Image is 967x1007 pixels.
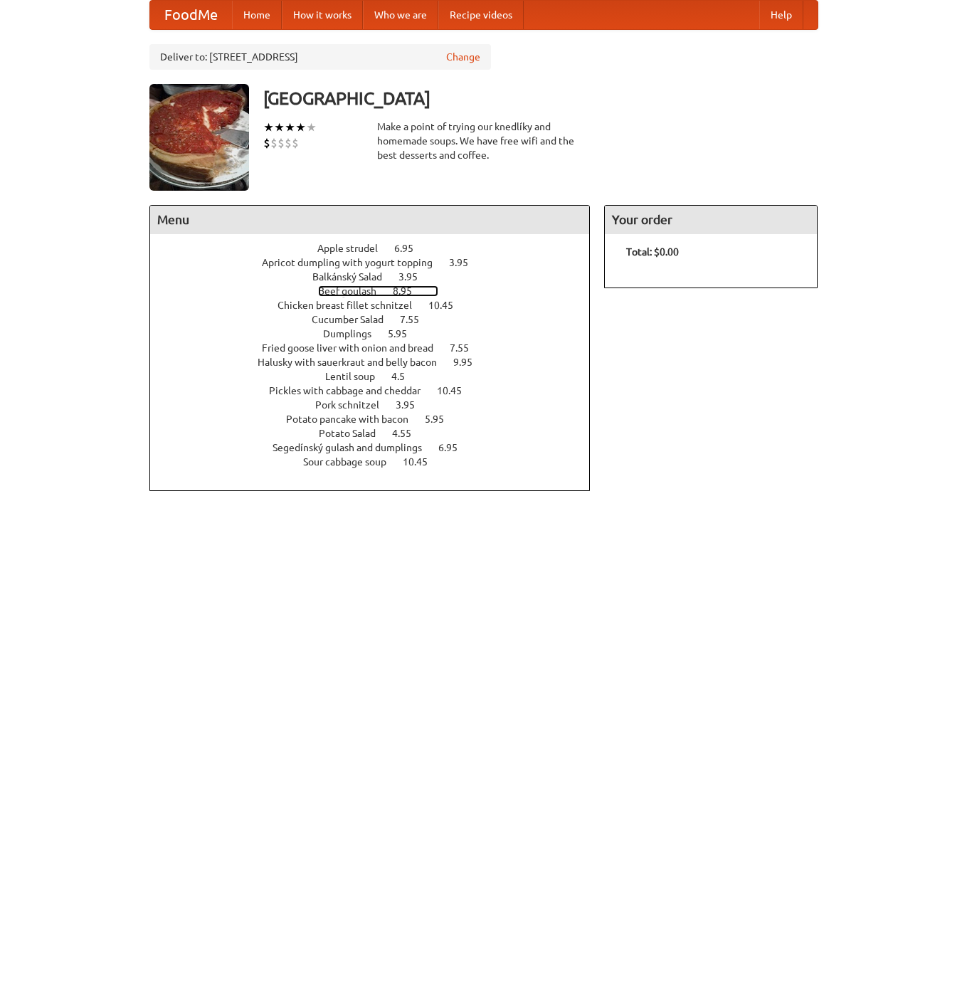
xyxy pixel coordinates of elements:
a: Sour cabbage soup 10.45 [303,456,454,468]
span: 7.55 [400,314,433,325]
a: Dumplings 5.95 [323,328,433,339]
span: 10.45 [403,456,442,468]
span: Lentil soup [325,371,389,382]
li: $ [285,135,292,151]
span: Apple strudel [317,243,392,254]
a: Help [759,1,803,29]
a: FoodMe [150,1,232,29]
span: 5.95 [388,328,421,339]
h4: Your order [605,206,817,234]
li: ★ [263,120,274,135]
img: angular.jpg [149,84,249,191]
a: Home [232,1,282,29]
span: 3.95 [398,271,432,283]
span: 3.95 [396,399,429,411]
span: Balkánský Salad [312,271,396,283]
a: Potato Salad 4.55 [319,428,438,439]
span: Fried goose liver with onion and bread [262,342,448,354]
a: Recipe videos [438,1,524,29]
span: 4.5 [391,371,419,382]
li: $ [278,135,285,151]
div: Make a point of trying our knedlíky and homemade soups. We have free wifi and the best desserts a... [377,120,591,162]
span: 7.55 [450,342,483,354]
h4: Menu [150,206,590,234]
span: Sour cabbage soup [303,456,401,468]
li: ★ [274,120,285,135]
span: 9.95 [453,357,487,368]
li: $ [292,135,299,151]
a: Apricot dumpling with yogurt topping 3.95 [262,257,495,268]
span: 3.95 [449,257,482,268]
span: Potato pancake with bacon [286,413,423,425]
a: Pickles with cabbage and cheddar 10.45 [269,385,488,396]
span: Halusky with sauerkraut and belly bacon [258,357,451,368]
a: Pork schnitzel 3.95 [315,399,441,411]
span: 6.95 [438,442,472,453]
a: How it works [282,1,363,29]
a: Cucumber Salad 7.55 [312,314,445,325]
a: Potato pancake with bacon 5.95 [286,413,470,425]
span: Pork schnitzel [315,399,393,411]
a: Chicken breast fillet schnitzel 10.45 [278,300,480,311]
span: Cucumber Salad [312,314,398,325]
a: Change [446,50,480,64]
h3: [GEOGRAPHIC_DATA] [263,84,818,112]
span: Potato Salad [319,428,390,439]
li: ★ [295,120,306,135]
a: Lentil soup 4.5 [325,371,431,382]
b: Total: $0.00 [626,246,679,258]
span: Pickles with cabbage and cheddar [269,385,435,396]
span: 4.55 [392,428,426,439]
a: Fried goose liver with onion and bread 7.55 [262,342,495,354]
a: Who we are [363,1,438,29]
a: Beef goulash 8.95 [318,285,438,297]
li: ★ [285,120,295,135]
span: 10.45 [437,385,476,396]
span: Chicken breast fillet schnitzel [278,300,426,311]
a: Apple strudel 6.95 [317,243,440,254]
li: ★ [306,120,317,135]
a: Segedínský gulash and dumplings 6.95 [273,442,484,453]
li: $ [270,135,278,151]
a: Balkánský Salad 3.95 [312,271,444,283]
span: 5.95 [425,413,458,425]
div: Deliver to: [STREET_ADDRESS] [149,44,491,70]
span: Beef goulash [318,285,391,297]
span: Apricot dumpling with yogurt topping [262,257,447,268]
span: 10.45 [428,300,467,311]
a: Halusky with sauerkraut and belly bacon 9.95 [258,357,499,368]
li: $ [263,135,270,151]
span: Dumplings [323,328,386,339]
span: 8.95 [393,285,426,297]
span: Segedínský gulash and dumplings [273,442,436,453]
span: 6.95 [394,243,428,254]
